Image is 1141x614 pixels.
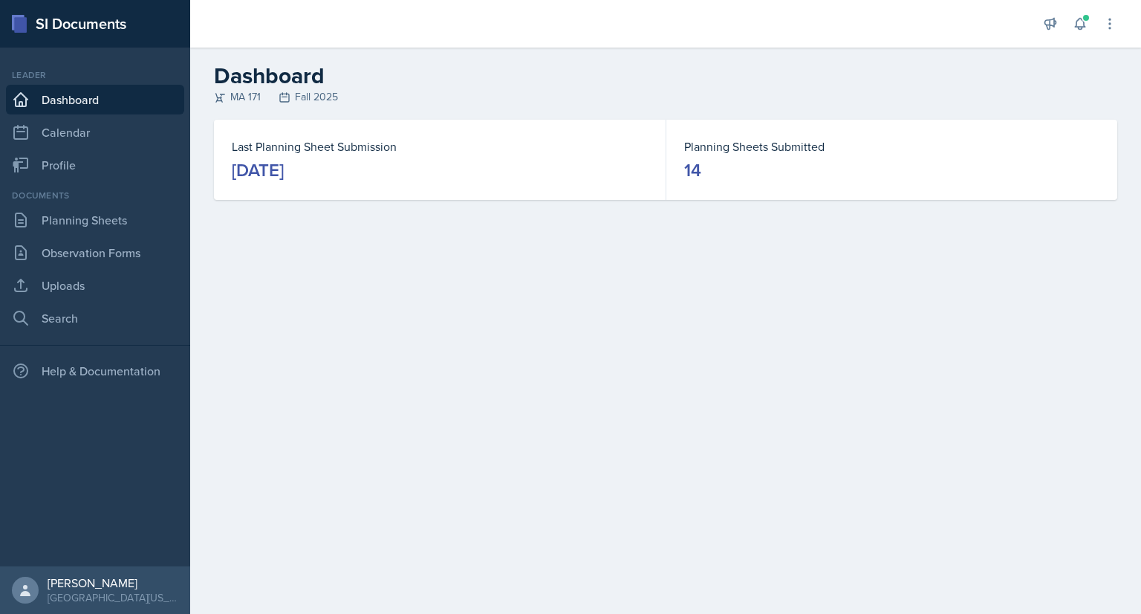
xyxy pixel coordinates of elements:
a: Calendar [6,117,184,147]
a: Search [6,303,184,333]
div: Leader [6,68,184,82]
div: [DATE] [232,158,284,182]
div: [PERSON_NAME] [48,575,178,590]
a: Planning Sheets [6,205,184,235]
div: [GEOGRAPHIC_DATA][US_STATE] in [GEOGRAPHIC_DATA] [48,590,178,605]
div: 14 [684,158,701,182]
a: Observation Forms [6,238,184,268]
a: Profile [6,150,184,180]
dt: Last Planning Sheet Submission [232,138,648,155]
dt: Planning Sheets Submitted [684,138,1099,155]
div: Help & Documentation [6,356,184,386]
h2: Dashboard [214,62,1117,89]
a: Dashboard [6,85,184,114]
div: MA 171 Fall 2025 [214,89,1117,105]
a: Uploads [6,271,184,300]
div: Documents [6,189,184,202]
